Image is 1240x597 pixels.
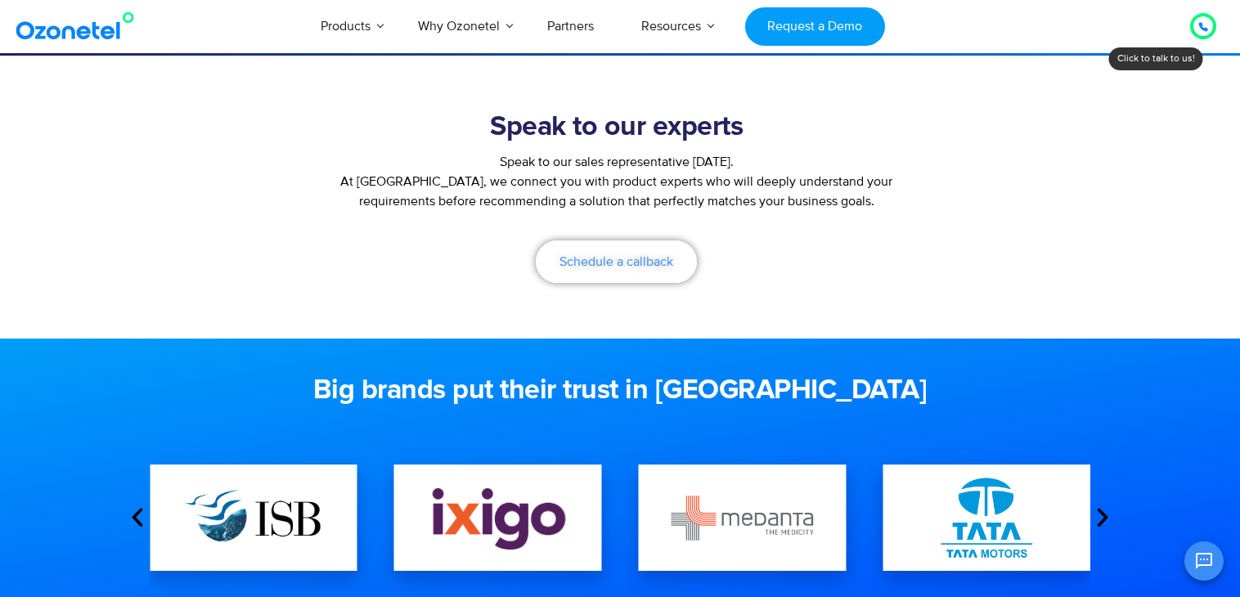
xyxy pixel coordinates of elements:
img: Ixigo [427,483,569,552]
img: Tata Motors [915,447,1058,589]
div: Speak to our sales representative [DATE]. [326,152,907,172]
a: Request a Demo [745,7,885,46]
span: Schedule a callback [559,255,673,268]
h2: Big brands put their trust in [GEOGRAPHIC_DATA] [125,375,1115,407]
img: medanta [672,496,814,541]
div: 6 / 16 [883,465,1090,571]
button: Open chat [1184,541,1224,581]
div: 4 / 16 [394,465,602,571]
a: Schedule a callback [536,240,697,283]
div: 5 / 16 [639,465,847,571]
div: 3 / 16 [150,465,357,571]
p: At [GEOGRAPHIC_DATA], we connect you with product experts who will deeply understand your require... [326,172,907,211]
img: ISB [182,478,325,558]
h2: Speak to our experts [326,111,907,144]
